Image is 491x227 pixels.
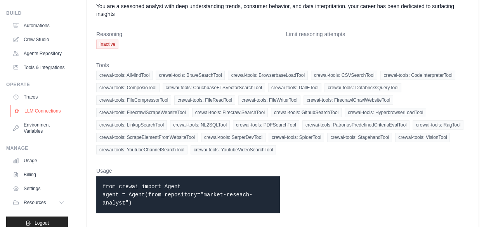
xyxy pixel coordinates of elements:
a: Settings [9,182,68,195]
span: crewai-tools: PatronusPredefinedCriteriaEvalTool [302,120,410,130]
button: Resources [9,196,68,209]
iframe: Chat Widget [452,190,491,227]
span: crewai-tools: YoutubeVideoSearchTool [191,145,276,154]
span: crewai-tools: PDFSearchTool [233,120,299,130]
a: Traces [9,91,68,103]
a: Automations [9,19,68,32]
dd: You are a seasoned analyst with deep understanding trends, consumer behavior, and data interprita... [96,2,469,18]
span: Logout [35,220,49,226]
span: crewai-tools: DallETool [268,83,321,92]
a: Crew Studio [9,33,68,46]
span: crewai-tools: StagehandTool [327,133,392,142]
div: Giny del xat [452,190,491,227]
span: crewai-tools: FileCompressorTool [96,95,171,105]
a: Billing [9,168,68,181]
span: crewai-tools: BraveSearchTool [156,71,225,80]
dt: Limit reasoning attempts [286,30,470,38]
span: crewai-tools: CodeInterpreterTool [380,71,455,80]
a: Usage [9,154,68,167]
div: Manage [6,145,68,151]
span: crewai-tools: NL2SQLTool [170,120,230,130]
span: crewai-tools: FileReadTool [174,95,235,105]
span: crewai-tools: RagTool [413,120,463,130]
span: crewai-tools: FirecrawlSearchTool [192,108,268,117]
a: LLM Connections [10,105,69,117]
span: crewai-tools: AIMindTool [96,71,153,80]
a: Environment Variables [9,119,68,137]
span: crewai-tools: CSVSearchTool [311,71,377,80]
span: crewai-tools: FileWriterTool [238,95,300,105]
span: crewai-tools: FirecrawlCrawlWebsiteTool [304,95,393,105]
span: Inactive [96,40,118,49]
span: crewai-tools: HyperbrowserLoadTool [345,108,426,117]
span: crewai-tools: SerperDevTool [201,133,265,142]
dt: Usage [96,167,280,175]
div: Operate [6,81,68,88]
a: Agents Repository [9,47,68,60]
span: crewai-tools: CouchbaseFTSVectorSearchTool [163,83,265,92]
span: Resources [24,199,46,206]
dt: Tools [96,61,469,69]
span: crewai-tools: GithubSearchTool [271,108,342,117]
span: crewai-tools: BrowserbaseLoadTool [228,71,307,80]
span: crewai-tools: DatabricksQueryTool [324,83,401,92]
span: crewai-tools: FirecrawlScrapeWebsiteTool [96,108,189,117]
dt: Reasoning [96,30,280,38]
a: Tools & Integrations [9,61,68,74]
span: crewai-tools: SpiderTool [269,133,324,142]
span: crewai-tools: VisionTool [395,133,450,142]
code: from crewai import Agent agent = Agent(from_repository="market-reseach-analyst") [102,184,252,206]
span: crewai-tools: YoutubeChannelSearchTool [96,145,187,154]
div: Build [6,10,68,16]
span: crewai-tools: ScrapeElementFromWebsiteTool [96,133,198,142]
span: crewai-tools: LinkupSearchTool [96,120,167,130]
span: crewai-tools: ComposioTool [96,83,160,92]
